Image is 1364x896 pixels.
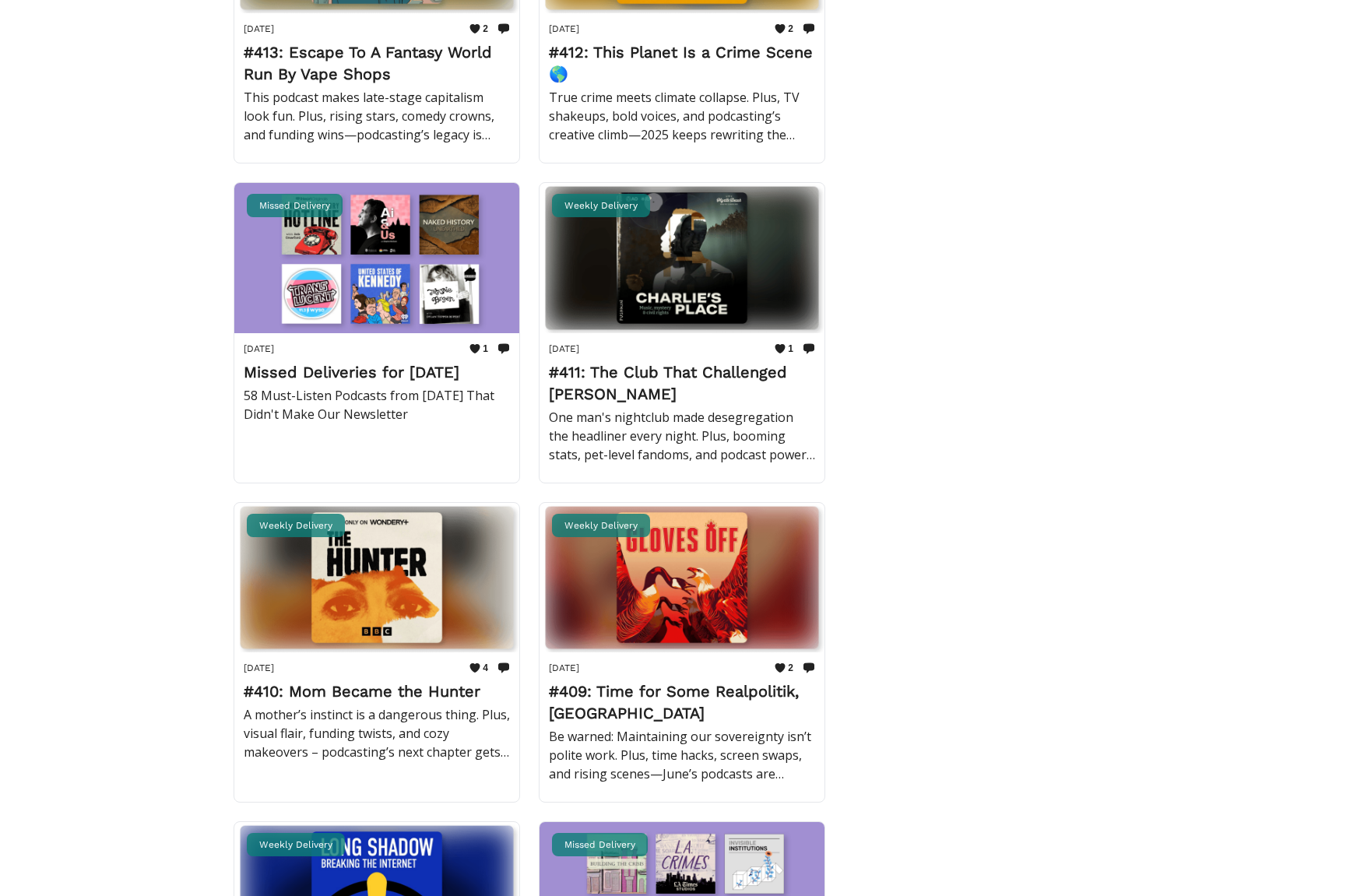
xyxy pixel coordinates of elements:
img: #410: Mom Became the Hunter [234,503,519,653]
a: [DATE]1Missed Deliveries for [DATE]58 Must-Listen Podcasts from [DATE] That Didn't Make Our Newsl... [244,343,510,423]
p: Be warned: Maintaining our sovereignty isn’t polite work. Plus, time hacks, screen swaps, and ris... [549,727,815,783]
time: [DATE] [244,662,274,673]
a: [DATE]4#410: Mom Became the HunterA mother’s instinct is a dangerous thing. Plus, visual flair, f... [244,662,510,761]
span: Weekly Delivery [564,200,638,214]
h2: #409: Time for Some Realpolitik, [GEOGRAPHIC_DATA] [549,680,815,724]
h2: #410: Mom Became the Hunter [244,680,510,702]
h2: #411: The Club That Challenged [PERSON_NAME] [549,361,815,405]
time: [DATE] [244,23,274,34]
img: #411: The Club That Challenged Jim Crow [540,183,824,333]
time: [DATE] [549,343,579,354]
span: Weekly Delivery [564,520,638,534]
a: [DATE]2#413: Escape To A Fantasy World Run By Vape ShopsThis podcast makes late-stage capitalism ... [244,23,510,144]
span: 1 [483,343,488,355]
p: 58 Must-Listen Podcasts from [DATE] That Didn't Make Our Newsletter [244,386,510,423]
p: This podcast makes late-stage capitalism look fun. Plus, rising stars, comedy crowns, and funding... [244,88,510,144]
img: Missed Deliveries for July 2025 [234,183,519,333]
time: [DATE] [549,23,579,34]
span: 1 [788,343,793,355]
a: [DATE]1#411: The Club That Challenged [PERSON_NAME]One man's nightclub made desegregation the hea... [549,343,815,464]
span: Missed Delivery [259,200,330,214]
span: 4 [483,662,488,674]
span: Missed Delivery [564,839,635,853]
p: True crime meets climate collapse. Plus, TV shakeups, bold voices, and podcasting’s creative clim... [549,88,815,144]
p: One man's nightclub made desegregation the headliner every night. Plus, booming stats, pet-level ... [549,408,815,464]
a: [DATE]2#409: Time for Some Realpolitik, [GEOGRAPHIC_DATA]Be warned: Maintaining our sovereignty i... [549,662,815,783]
span: 2 [788,23,793,35]
img: #409: Time for Some Realpolitik, Canada [540,503,824,653]
a: [DATE]2#412: This Planet Is a Crime Scene 🌎True crime meets climate collapse. Plus, TV shakeups, ... [549,23,815,144]
h2: #413: Escape To A Fantasy World Run By Vape Shops [244,41,510,85]
time: [DATE] [549,662,579,673]
span: Weekly Delivery [259,520,332,534]
span: Weekly Delivery [259,839,332,853]
span: 2 [788,662,793,674]
span: 2 [483,23,488,35]
time: [DATE] [244,343,274,354]
h2: Missed Deliveries for [DATE] [244,361,510,383]
p: A mother’s instinct is a dangerous thing. Plus, visual flair, funding twists, and cozy makeovers ... [244,705,510,761]
h2: #412: This Planet Is a Crime Scene 🌎 [549,41,815,85]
